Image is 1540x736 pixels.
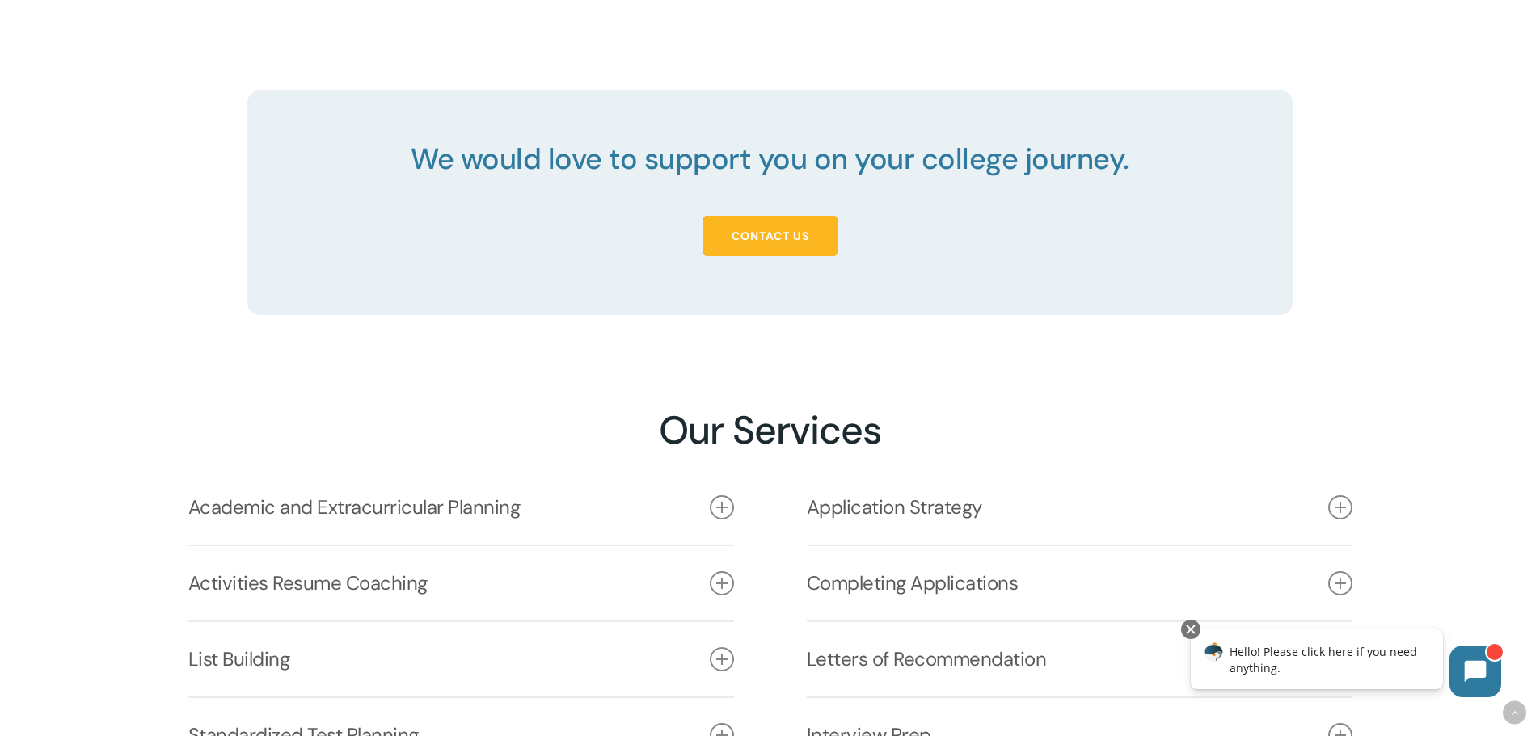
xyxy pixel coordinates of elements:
[1174,616,1517,713] iframe: Chatbot
[807,470,1352,545] a: Application Strategy
[188,546,734,620] a: Activities Resume Coaching
[188,470,734,545] a: Academic and Extracurricular Planning
[188,407,1352,454] h2: Our Services
[732,228,809,244] span: Contact Us
[807,546,1352,620] a: Completing Applications
[411,140,1129,178] span: We would love to support you on your college journey.
[188,622,734,696] a: List Building
[807,622,1352,696] a: Letters of Recommendation
[703,216,838,256] a: Contact Us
